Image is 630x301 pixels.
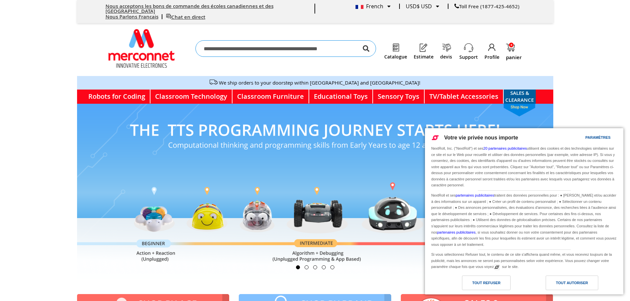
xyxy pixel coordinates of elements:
a: Chat en direct [166,14,205,20]
a: Classroom Furniture [232,90,309,104]
div: French [356,4,391,9]
div: Tout autoriser [556,279,588,286]
a: We ship orders to your doorstep within [GEOGRAPHIC_DATA] and [GEOGRAPHIC_DATA]! [219,79,420,86]
img: Estimate [419,43,428,52]
a: panier [506,44,522,60]
img: French.png [356,5,363,9]
div: NextRoll, Inc. ("NextRoll") et ses utilisent des cookies et des technologies similaires sur ce si... [430,145,618,189]
span: Votre vie privée nous importe [444,135,518,140]
div: Si vous sélectionnez Refuser tout, le contenu de ce site s'affichera quand même, et vous recevrez... [430,250,618,271]
a: Nous acceptons les bons de commande des écoles canadiennes et des [GEOGRAPHIC_DATA] [105,3,273,15]
a: partenaires publicitaires [437,230,476,234]
div: Tout refuser [472,279,500,286]
span: USD [421,3,432,10]
img: live chat [166,14,171,19]
div: USD$ USD [406,4,439,9]
a: Sensory Toys [373,90,425,104]
a: Tout autoriser [524,276,619,293]
a: Catalogue [384,54,407,59]
a: Nous Parlons Francais [105,13,158,20]
a: Robots for Coding [84,90,150,104]
span: French [356,3,383,10]
a: Profile [484,54,499,60]
a: SALES & CLEARANCEshop now [504,90,536,104]
div: NextRoll et ses traitent des données personnelles pour : ● [PERSON_NAME] et/ou accéder à des info... [430,191,618,248]
a: Support [459,54,478,60]
img: Profile.png [487,43,497,52]
a: TV/Tablet Accessories [425,90,504,104]
span: shop now [500,104,539,117]
img: tts_banner3.png [77,104,553,279]
a: Paramètres [574,132,590,144]
div: Paramètres [585,134,610,141]
a: partenaires publicitaires [456,193,494,197]
a: Tout refuser [429,276,524,293]
a: 20 partenaires publicitaires [483,146,527,150]
a: Educational Toys [309,90,373,104]
span: USD$ [406,3,420,10]
a: Toll Free (1877-425-4652) [454,3,520,10]
span: panier [506,55,522,60]
a: store logo [108,29,175,68]
a: Classroom Technology [150,90,232,104]
img: Catalogue [391,43,400,52]
a: Estimate [414,54,434,59]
